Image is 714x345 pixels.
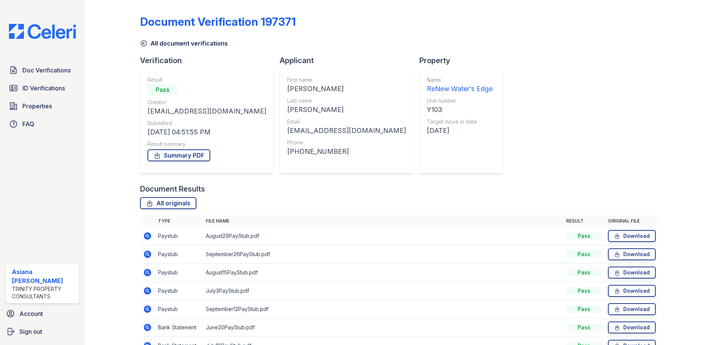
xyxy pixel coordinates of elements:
[140,184,205,194] div: Document Results
[427,125,493,136] div: [DATE]
[203,300,563,318] td: September12PayStub.pdf
[155,227,203,245] td: Paystub
[683,315,707,338] iframe: chat widget
[287,125,406,136] div: [EMAIL_ADDRESS][DOMAIN_NAME]
[148,140,266,148] div: Result summary
[608,303,656,315] a: Download
[148,106,266,116] div: [EMAIL_ADDRESS][DOMAIN_NAME]
[608,230,656,242] a: Download
[155,282,203,300] td: Paystub
[427,105,493,115] div: Y103
[140,15,296,28] div: Document Verification 197371
[22,102,52,111] span: Properties
[6,99,79,114] a: Properties
[203,245,563,264] td: September26PayStub.pdf
[287,118,406,125] div: Email
[155,245,203,264] td: Paystub
[427,76,493,94] a: Name ReNew Water's Edge
[280,55,419,66] div: Applicant
[427,76,493,84] div: Name
[427,97,493,105] div: Unit number
[148,99,266,106] div: Creator
[608,267,656,279] a: Download
[19,309,43,318] span: Account
[3,24,82,39] img: CE_Logo_Blue-a8612792a0a2168367f1c8372b55b34899dd931a85d93a1a3d3e32e68fde9ad4.png
[22,84,65,93] span: ID Verifications
[148,76,266,84] div: Result
[287,146,406,157] div: [PHONE_NUMBER]
[608,285,656,297] a: Download
[203,282,563,300] td: July3PayStub.pdf
[12,285,76,300] div: Trinity Property Consultants
[22,119,34,128] span: FAQ
[203,227,563,245] td: August29PayStub.pdf
[155,215,203,227] th: Type
[608,248,656,260] a: Download
[155,300,203,318] td: Paystub
[287,84,406,94] div: [PERSON_NAME]
[287,76,406,84] div: First name
[287,105,406,115] div: [PERSON_NAME]
[427,84,493,94] div: ReNew Water's Edge
[148,149,210,161] a: Summary PDF
[287,97,406,105] div: Last name
[19,327,42,336] span: Sign out
[203,318,563,337] td: June20PayStub.pdf
[203,215,563,227] th: File name
[148,84,177,96] div: Pass
[22,66,71,75] span: Doc Verifications
[155,264,203,282] td: Paystub
[3,324,82,339] a: Sign out
[155,318,203,337] td: Bank Statement
[148,127,266,137] div: [DATE] 04:51:55 PM
[419,55,509,66] div: Property
[287,139,406,146] div: Phone
[566,287,602,295] div: Pass
[566,251,602,258] div: Pass
[203,264,563,282] td: August15PayStub.pdf
[566,324,602,331] div: Pass
[140,197,196,209] a: All originals
[140,55,280,66] div: Verification
[563,215,605,227] th: Result
[3,306,82,321] a: Account
[427,118,493,125] div: Target move in date
[6,116,79,131] a: FAQ
[148,119,266,127] div: Submitted
[605,215,659,227] th: Original file
[566,232,602,240] div: Pass
[12,267,76,285] div: Asiana [PERSON_NAME]
[566,305,602,313] div: Pass
[608,321,656,333] a: Download
[6,81,79,96] a: ID Verifications
[140,39,228,48] a: All document verifications
[6,63,79,78] a: Doc Verifications
[566,269,602,276] div: Pass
